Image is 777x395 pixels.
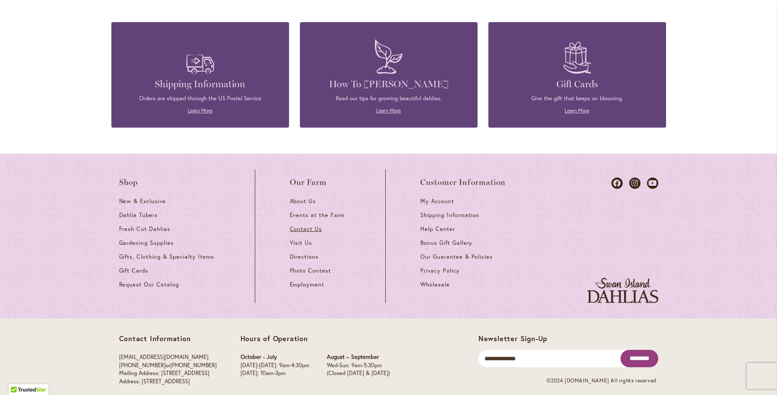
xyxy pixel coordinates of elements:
span: Request Our Catalog [119,281,179,288]
a: [PHONE_NUMBER] [170,362,217,369]
a: Learn More [376,107,401,114]
span: About Us [290,197,316,205]
span: Bonus Gift Gallery [420,239,472,247]
a: Dahlias on Facebook [611,178,623,189]
a: Learn More [565,107,589,114]
span: Contact Us [290,225,322,233]
span: Help Center [420,225,455,233]
h4: Shipping Information [124,78,276,90]
p: Give the gift that keeps on blooming. [501,95,653,102]
span: Photo Contest [290,267,332,274]
a: [PHONE_NUMBER] [119,362,166,369]
span: Customer Information [420,178,506,187]
span: Events at the Farm [290,211,345,219]
span: Dahlia Tubers [119,211,158,219]
a: Learn More [188,107,212,114]
h4: How To [PERSON_NAME] [313,78,465,90]
span: Newsletter Sign-Up [478,334,547,343]
a: [EMAIL_ADDRESS][DOMAIN_NAME] [119,353,208,361]
p: Hours of Operation [241,334,390,343]
span: Directions [290,253,319,260]
span: Our Farm [290,178,327,187]
p: Contact Information [119,334,217,343]
span: Gardening Supplies [119,239,174,247]
p: Orders are shipped through the US Postal Service [124,95,276,102]
span: Shipping Information [420,211,479,219]
span: Our Guarantee & Policies [420,253,493,260]
a: Dahlias on Instagram [629,178,640,189]
h4: Gift Cards [501,78,653,90]
span: Employment [290,281,325,288]
span: Shop [119,178,138,187]
span: Fresh Cut Dahlias [119,225,171,233]
span: Privacy Policy [420,267,460,274]
span: New & Exclusive [119,197,166,205]
span: Visit Us [290,239,312,247]
p: Read our tips for growing beautiful dahlias. [313,95,465,102]
p: [DATE]-[DATE]: 9am-4:30pm [241,362,309,370]
span: Gift Cards [119,267,149,274]
p: or Mailing Address: [STREET_ADDRESS] Address: [STREET_ADDRESS] [119,353,217,385]
span: My Account [420,197,454,205]
a: Dahlias on Youtube [647,178,658,189]
p: Wed-Sun: 9am-5:30pm [327,362,390,370]
span: Wholesale [420,281,450,288]
span: Gifts, Clothing & Specialty Items [119,253,214,260]
p: October - July [241,353,309,362]
p: August – September [327,353,390,362]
